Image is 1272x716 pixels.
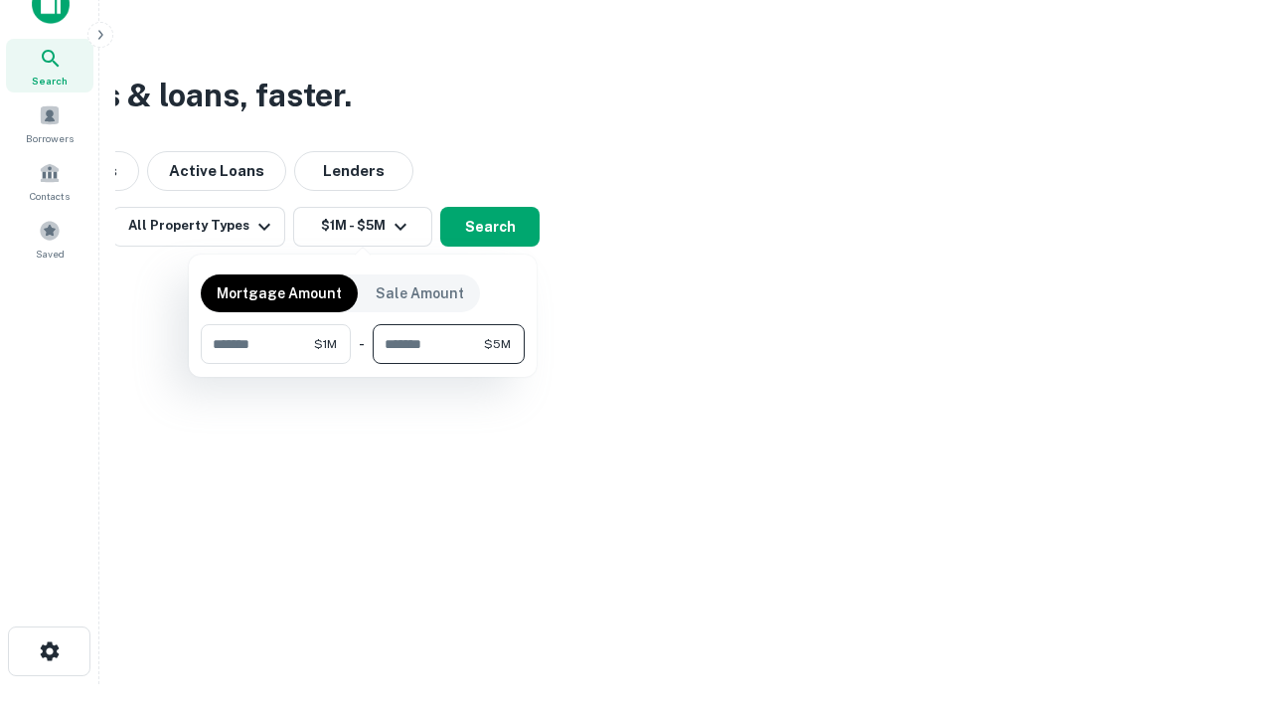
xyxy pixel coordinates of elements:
[359,324,365,364] div: -
[376,282,464,304] p: Sale Amount
[484,335,511,353] span: $5M
[314,335,337,353] span: $1M
[217,282,342,304] p: Mortgage Amount
[1173,557,1272,652] iframe: Chat Widget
